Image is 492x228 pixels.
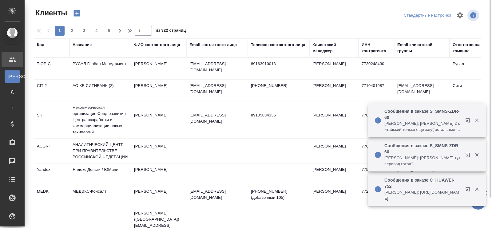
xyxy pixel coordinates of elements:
div: Email контактного лица [189,42,237,48]
button: 3 [79,26,89,36]
button: Закрыть [470,152,483,158]
a: Д [5,86,20,98]
td: [PERSON_NAME] [131,185,186,207]
div: ИНН контрагента [362,42,391,54]
p: [PERSON_NAME]: [URL][DOMAIN_NAME] [384,189,461,202]
div: ФИО контактного лица [134,42,180,48]
td: [EMAIL_ADDRESS][DOMAIN_NAME] [394,80,450,101]
p: 89105834335 [251,112,306,118]
p: [EMAIL_ADDRESS][DOMAIN_NAME] [189,112,245,124]
div: Email клиентской группы [397,42,446,54]
button: Открыть в новой вкладке [462,149,476,163]
td: 7730248430 [359,58,394,79]
button: Открыть в новой вкладке [462,114,476,129]
span: Настроить таблицу [453,8,467,23]
span: из 322 страниц [156,27,186,36]
span: Д [8,89,17,95]
p: Сообщения в заказе C_HUAWEI-752 [384,177,461,189]
td: 7701058410 [359,109,394,131]
td: [PERSON_NAME] [131,140,186,162]
p: [PERSON_NAME]: [PERSON_NAME] тут перевод готов? [384,155,461,167]
td: 7708244720 [359,140,394,162]
p: Сообщения в заказе S_SMNS-ZDR-60 [384,143,461,155]
td: Яндекс Деньги / ЮМани [69,163,131,185]
span: Посмотреть информацию [467,10,480,21]
td: CITI2 [34,80,69,101]
td: 7710401987 [359,80,394,101]
p: 89163910013 [251,61,306,67]
td: [PERSON_NAME] [309,80,359,101]
span: 2 [67,28,77,34]
td: 7723529656 [359,185,394,207]
span: 3 [79,28,89,34]
td: Yandex [34,163,69,185]
p: [EMAIL_ADDRESS][DOMAIN_NAME] [189,61,245,73]
a: [PERSON_NAME] [5,70,20,83]
td: 7750005725 [359,163,394,185]
p: [PERSON_NAME]: [PERSON_NAME] 2 китайский только еще жду( остальные тут: [URL][DOMAIN_NAME] [384,120,461,133]
p: [EMAIL_ADDRESS][DOMAIN_NAME] [189,188,245,201]
div: Телефон контактного лица [251,42,305,48]
div: Код [37,42,44,48]
td: [PERSON_NAME] [131,80,186,101]
td: T-OP-C [34,58,69,79]
td: [PERSON_NAME] [309,185,359,207]
td: МЕДЭКС-Консалт [69,185,131,207]
button: 2 [67,26,77,36]
td: Некоммерческая организация Фонд развития Центра разработки и коммерциализации новых технологий [69,101,131,138]
div: split button [402,11,453,20]
div: Клиентский менеджер [312,42,355,54]
button: Создать [69,8,84,18]
button: 4 [92,26,101,36]
a: Т [5,101,20,113]
td: АНАЛИТИЧЕСКИЙ ЦЕНТР ПРИ ПРАВИТЕЛЬСТВЕ РОССИЙСКОЙ ФЕДЕРАЦИИ [69,139,131,163]
span: Т [8,104,17,110]
td: [PERSON_NAME] [131,109,186,131]
td: АО КБ СИТИБАНК (2) [69,80,131,101]
span: 4 [92,28,101,34]
td: [PERSON_NAME] [309,58,359,79]
button: Закрыть [470,118,483,123]
p: [PHONE_NUMBER] (добавочный 105) [251,188,306,201]
button: 5 [104,26,114,36]
span: [PERSON_NAME] [8,73,17,80]
td: MEDK [34,185,69,207]
td: [PERSON_NAME] [309,109,359,131]
td: [PERSON_NAME] [309,163,359,185]
td: [PERSON_NAME] [309,140,359,162]
p: [EMAIL_ADDRESS][DOMAIN_NAME] [189,83,245,95]
td: [PERSON_NAME] [131,58,186,79]
button: Закрыть [470,187,483,192]
span: 5 [104,28,114,34]
td: ACGRF [34,140,69,162]
button: Открыть в новой вкладке [462,183,476,198]
td: [PERSON_NAME] [131,163,186,185]
td: РУСАЛ Глобал Менеджмент [69,58,131,79]
p: [PHONE_NUMBER] [251,83,306,89]
div: Название [73,42,92,48]
span: Клиенты [34,8,67,18]
p: Сообщения в заказе S_SMNS-ZDR-60 [384,108,461,120]
td: SK [34,109,69,131]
